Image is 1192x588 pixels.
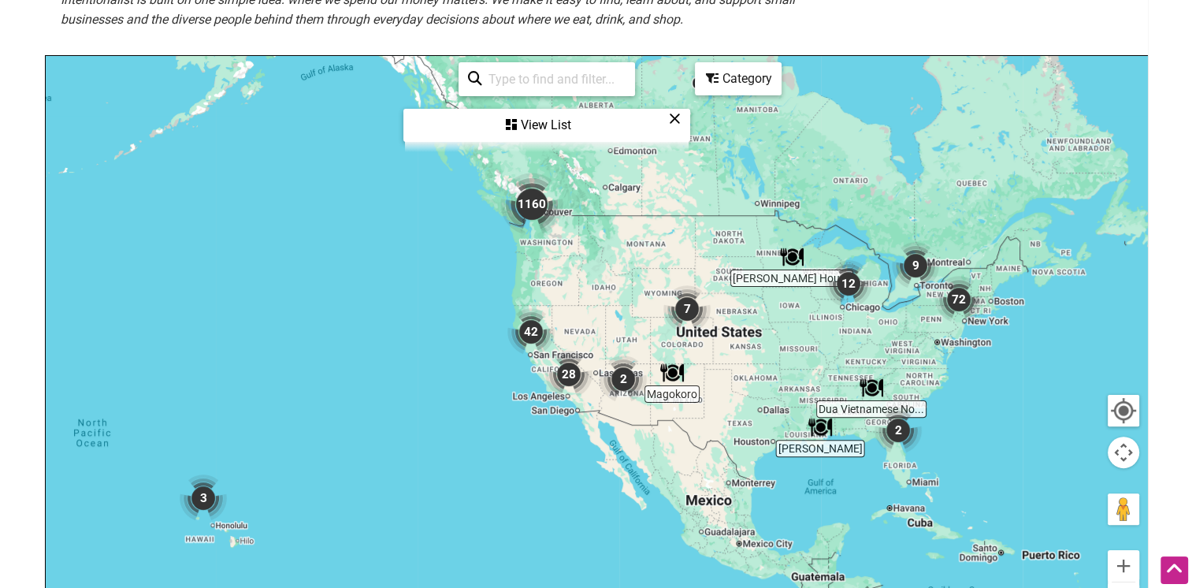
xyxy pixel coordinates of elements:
[935,276,982,323] div: 72
[482,64,626,95] input: Type to find and filter...
[663,285,711,333] div: 7
[808,415,832,439] div: Morrow's
[405,110,689,140] div: View List
[545,351,592,398] div: 28
[780,245,804,269] div: Kimchi Tofu House
[403,109,690,142] div: See a list of the visible businesses
[696,64,780,94] div: Category
[892,242,939,289] div: 9
[860,376,883,400] div: Dua Vietnamese Noodle Soup
[1108,493,1139,525] button: Drag Pegman onto the map to open Street View
[600,355,647,403] div: 2
[1108,550,1139,582] button: Zoom in
[825,260,872,307] div: 12
[1108,437,1139,468] button: Map camera controls
[660,361,684,385] div: Magokoro
[1108,395,1139,426] button: Your Location
[695,62,782,95] div: Filter by category
[507,308,555,355] div: 42
[180,474,227,522] div: 3
[1160,556,1188,584] div: Scroll Back to Top
[875,407,922,454] div: 2
[459,62,635,96] div: Type to search and filter
[500,173,563,236] div: 1160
